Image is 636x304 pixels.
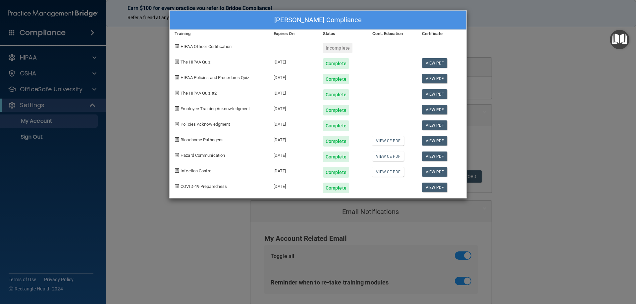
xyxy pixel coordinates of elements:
a: View PDF [422,152,448,161]
span: The HIPAA Quiz [181,60,210,65]
a: View PDF [422,183,448,192]
span: Policies Acknowledgment [181,122,230,127]
div: Status [318,30,367,38]
div: Complete [323,89,349,100]
a: View PDF [422,167,448,177]
a: View PDF [422,120,448,130]
a: View CE PDF [372,167,404,177]
a: View CE PDF [372,152,404,161]
div: Complete [323,152,349,162]
button: Open Resource Center [610,30,629,49]
div: Complete [323,105,349,115]
a: View PDF [422,89,448,99]
div: Cont. Education [367,30,417,38]
a: View CE PDF [372,136,404,146]
a: View PDF [422,58,448,68]
a: View PDF [422,105,448,114]
div: Complete [323,136,349,147]
div: [DATE] [269,131,318,147]
a: View PDF [422,74,448,83]
div: [DATE] [269,84,318,100]
div: [DATE] [269,147,318,162]
div: Expires On [269,30,318,38]
div: [DATE] [269,53,318,69]
span: COVID-19 Preparedness [181,184,227,189]
span: Bloodborne Pathogens [181,137,224,142]
div: Complete [323,74,349,84]
div: [DATE] [269,178,318,193]
span: Infection Control [181,168,212,173]
a: View PDF [422,136,448,146]
span: HIPAA Officer Certification [181,44,232,49]
div: [PERSON_NAME] Compliance [170,11,466,30]
div: [DATE] [269,162,318,178]
div: Complete [323,120,349,131]
div: Complete [323,167,349,178]
div: [DATE] [269,115,318,131]
div: Certificate [417,30,466,38]
span: The HIPAA Quiz #2 [181,91,217,96]
span: Hazard Communication [181,153,225,158]
div: [DATE] [269,69,318,84]
div: [DATE] [269,100,318,115]
span: Employee Training Acknowledgment [181,106,250,111]
span: HIPAA Policies and Procedures Quiz [181,75,249,80]
div: Training [170,30,269,38]
div: Complete [323,58,349,69]
div: Complete [323,183,349,193]
div: Incomplete [323,43,352,53]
